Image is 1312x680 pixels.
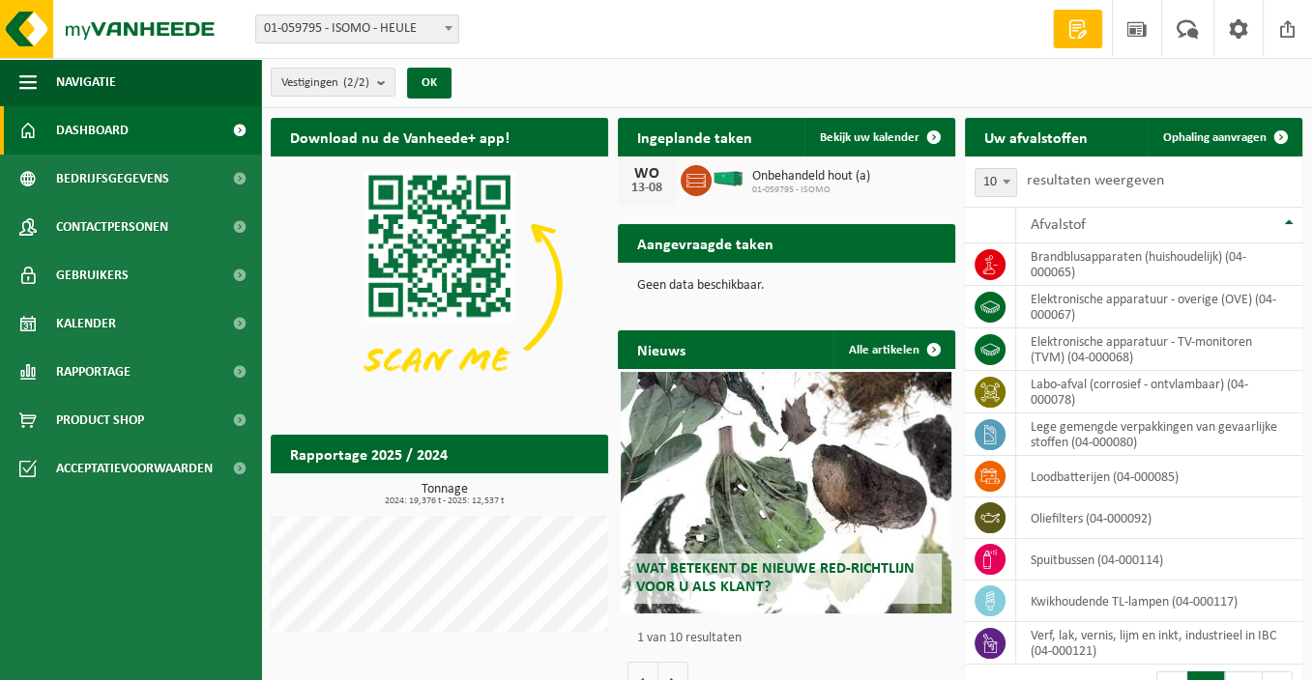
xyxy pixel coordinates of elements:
[965,118,1107,156] h2: Uw afvalstoffen
[752,184,870,196] span: 01-059795 - ISOMO
[281,69,369,98] span: Vestigingen
[1016,622,1302,665] td: verf, lak, vernis, lijm en inkt, industrieel in IBC (04-000121)
[407,68,452,99] button: OK
[271,156,608,410] img: Download de VHEPlus App
[271,118,529,156] h2: Download nu de Vanheede+ app!
[56,155,169,203] span: Bedrijfsgegevens
[621,372,951,613] a: Wat betekent de nieuwe RED-richtlijn voor u als klant?
[627,166,666,182] div: WO
[271,435,467,472] h2: Rapportage 2025 / 2024
[56,444,213,493] span: Acceptatievoorwaarden
[1027,173,1164,188] label: resultaten weergeven
[618,118,772,156] h2: Ingeplande taken
[56,299,116,348] span: Kalender
[637,632,946,645] p: 1 van 10 resultaten
[1016,456,1302,497] td: loodbatterijen (04-000085)
[1016,413,1302,456] td: lege gemengde verpakkingen van gevaarlijke stoffen (04-000080)
[804,118,953,156] a: Bekijk uw kalender
[343,76,369,89] count: (2/2)
[1016,371,1302,413] td: labo-afval (corrosief - ontvlambaar) (04-000078)
[820,131,919,144] span: Bekijk uw kalender
[56,396,144,444] span: Product Shop
[56,203,168,251] span: Contactpersonen
[627,182,666,195] div: 13-08
[1016,328,1302,371] td: elektronische apparatuur - TV-monitoren (TVM) (04-000068)
[56,58,116,106] span: Navigatie
[280,483,608,506] h3: Tonnage
[635,561,914,595] span: Wat betekent de nieuwe RED-richtlijn voor u als klant?
[1031,217,1086,233] span: Afvalstof
[752,169,870,184] span: Onbehandeld hout (a)
[618,330,705,368] h2: Nieuws
[1016,243,1302,286] td: brandblusapparaten (huishoudelijk) (04-000065)
[255,14,459,43] span: 01-059795 - ISOMO - HEULE
[975,168,1017,197] span: 10
[618,224,793,262] h2: Aangevraagde taken
[712,170,744,187] img: HK-XR-30-GN-00
[56,251,129,299] span: Gebruikers
[271,68,395,97] button: Vestigingen(2/2)
[637,279,936,293] p: Geen data beschikbaar.
[1016,539,1302,581] td: spuitbussen (04-000114)
[976,169,1016,196] span: 10
[1016,497,1302,539] td: oliefilters (04-000092)
[1016,581,1302,622] td: kwikhoudende TL-lampen (04-000117)
[280,496,608,506] span: 2024: 19,376 t - 2025: 12,537 t
[56,348,131,396] span: Rapportage
[1016,286,1302,328] td: elektronische apparatuur - overige (OVE) (04-000067)
[464,472,606,511] a: Bekijk rapportage
[56,106,129,155] span: Dashboard
[256,15,458,42] span: 01-059795 - ISOMO - HEULE
[1148,118,1300,156] a: Ophaling aanvragen
[833,330,953,369] a: Alle artikelen
[1163,131,1267,144] span: Ophaling aanvragen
